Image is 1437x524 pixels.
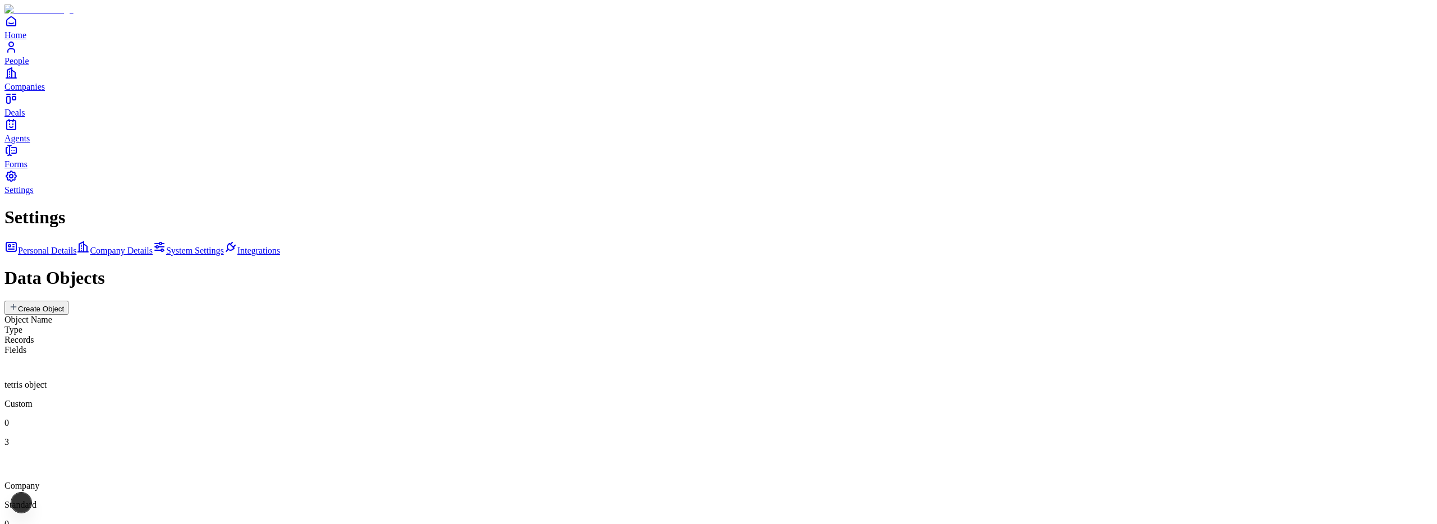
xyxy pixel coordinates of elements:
[4,399,1433,409] p: Custom
[4,66,1433,91] a: Companies
[4,500,1433,510] p: Standard
[4,144,1433,169] a: Forms
[4,325,1433,335] div: Type
[4,40,1433,66] a: People
[4,481,1433,491] p: Company
[4,56,29,66] span: People
[153,246,224,255] a: System Settings
[237,246,280,255] span: Integrations
[4,268,1433,288] h1: Data Objects
[4,118,1433,143] a: Agents
[4,345,1433,355] div: Fields
[166,246,224,255] span: System Settings
[4,159,28,169] span: Forms
[4,82,45,91] span: Companies
[4,30,26,40] span: Home
[4,207,1433,228] h1: Settings
[4,92,1433,117] a: Deals
[4,315,1433,325] div: Object Name
[4,15,1433,40] a: Home
[4,301,68,315] button: Create Object
[4,246,76,255] a: Personal Details
[18,246,76,255] span: Personal Details
[4,380,1433,390] p: tetris object
[4,335,1433,345] div: Records
[90,246,153,255] span: Company Details
[4,185,34,195] span: Settings
[4,108,25,117] span: Deals
[4,134,30,143] span: Agents
[4,169,1433,195] a: Settings
[4,4,74,15] img: Item Brain Logo
[4,437,1433,447] p: 3
[76,246,153,255] a: Company Details
[4,418,1433,428] p: 0
[224,246,280,255] a: Integrations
